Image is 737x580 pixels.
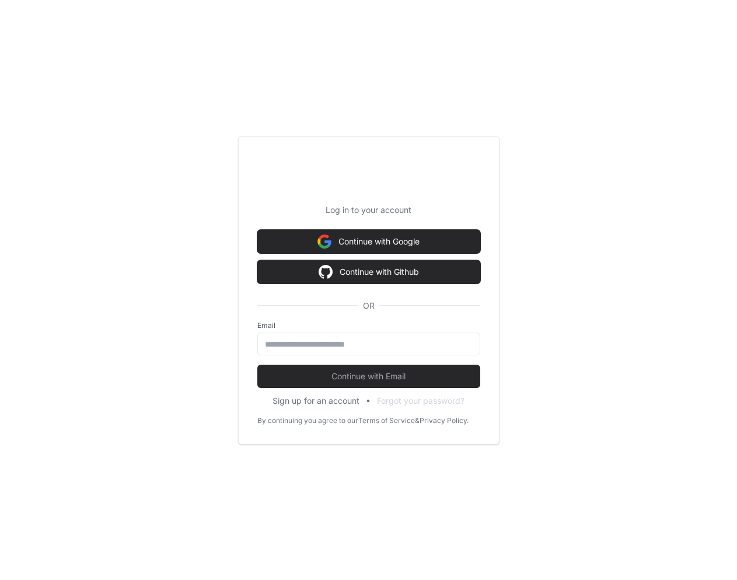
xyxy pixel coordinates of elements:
button: Continue with Google [257,230,480,253]
p: Log in to your account [257,204,480,216]
button: Sign up for an account [273,395,359,407]
label: Email [257,321,480,330]
a: Terms of Service [358,416,415,425]
img: Sign in with google [319,260,333,284]
div: By continuing you agree to our [257,416,358,425]
div: & [415,416,420,425]
img: Sign in with google [317,230,331,253]
a: Privacy Policy. [420,416,469,425]
button: Forgot your password? [377,395,464,407]
button: Continue with Email [257,365,480,388]
button: Continue with Github [257,260,480,284]
span: Continue with Email [257,371,480,382]
span: OR [358,300,379,312]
